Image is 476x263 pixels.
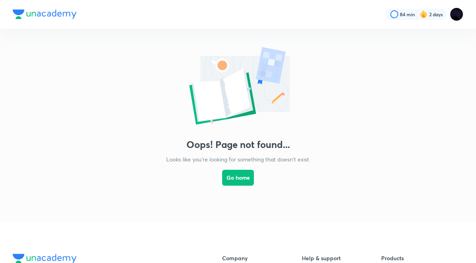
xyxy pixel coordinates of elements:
[450,8,463,21] img: Megha Gor
[222,163,254,206] a: Go home
[186,139,290,150] h3: Oops! Page not found...
[166,155,310,163] p: Looks like you're looking for something that doesn't exist.
[381,254,461,262] h6: Products
[222,254,302,262] h6: Company
[302,254,382,262] h6: Help & support
[222,170,254,186] button: Go home
[13,10,77,19] img: Company Logo
[159,44,317,129] img: error
[420,10,428,18] img: streak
